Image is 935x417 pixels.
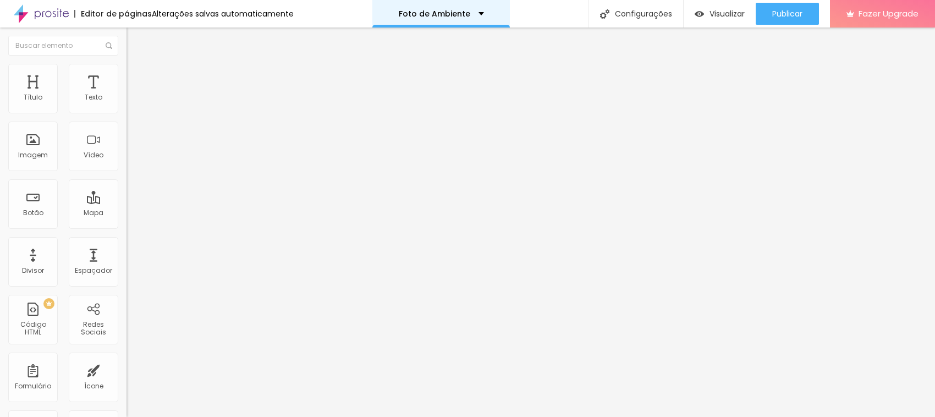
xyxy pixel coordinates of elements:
[772,9,802,18] span: Publicar
[600,9,609,19] img: Icone
[84,209,103,217] div: Mapa
[684,3,756,25] button: Visualizar
[75,267,112,275] div: Espaçador
[152,10,294,18] div: Alterações salvas automaticamente
[74,10,152,18] div: Editor de páginas
[756,3,819,25] button: Publicar
[22,267,44,275] div: Divisor
[710,9,745,18] span: Visualizar
[695,9,704,19] img: view-1.svg
[8,36,118,56] input: Buscar elemento
[85,94,102,101] div: Texto
[859,9,919,18] span: Fazer Upgrade
[399,10,470,18] p: Foto de Ambiente
[15,382,51,390] div: Formulário
[24,94,42,101] div: Título
[11,321,54,337] div: Código HTML
[71,321,115,337] div: Redes Sociais
[106,42,112,49] img: Icone
[18,151,48,159] div: Imagem
[84,382,103,390] div: Ícone
[84,151,103,159] div: Vídeo
[127,28,935,417] iframe: Editor
[23,209,43,217] div: Botão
